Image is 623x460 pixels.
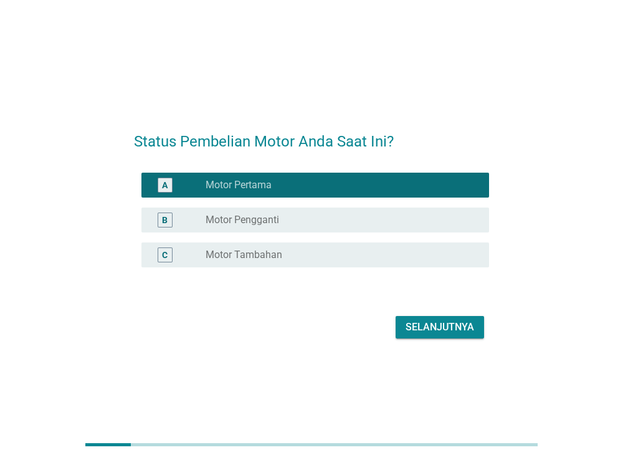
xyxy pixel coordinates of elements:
[206,214,279,226] label: Motor Pengganti
[134,118,490,153] h2: Status Pembelian Motor Anda Saat Ini?
[206,249,282,261] label: Motor Tambahan
[206,179,272,191] label: Motor Pertama
[406,320,474,335] div: Selanjutnya
[396,316,484,338] button: Selanjutnya
[162,249,168,262] div: C
[162,214,168,227] div: B
[162,179,168,192] div: A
